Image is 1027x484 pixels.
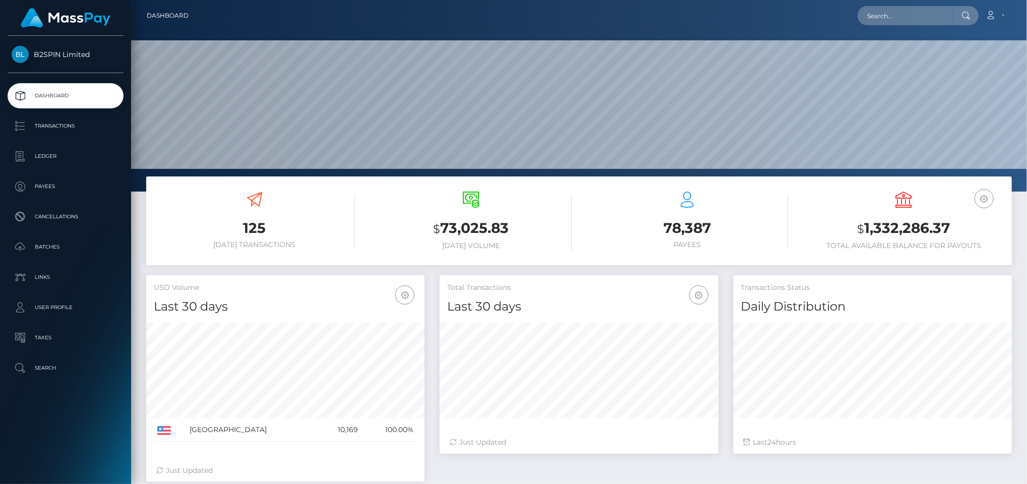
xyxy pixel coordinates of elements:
[12,300,119,315] p: User Profile
[156,465,414,476] div: Just Updated
[157,426,171,435] img: US.png
[12,46,29,63] img: B2SPIN Limited
[154,298,417,316] h4: Last 30 days
[361,418,417,442] td: 100.00%
[8,325,124,350] a: Taxes
[857,222,864,236] small: $
[587,240,788,249] h6: Payees
[587,218,788,238] h3: 78,387
[447,298,710,316] h4: Last 30 days
[447,283,710,293] h5: Total Transactions
[8,174,124,199] a: Payees
[187,418,319,442] td: [GEOGRAPHIC_DATA]
[8,113,124,139] a: Transactions
[12,270,119,285] p: Links
[803,218,1004,239] h3: 1,332,286.37
[433,222,440,236] small: $
[8,204,124,229] a: Cancellations
[12,149,119,164] p: Ledger
[154,218,355,238] h3: 125
[12,179,119,194] p: Payees
[741,298,1004,316] h4: Daily Distribution
[803,241,1004,250] h6: Total Available Balance for Payouts
[154,283,417,293] h5: USD Volume
[12,88,119,103] p: Dashboard
[8,295,124,320] a: User Profile
[8,50,124,59] span: B2SPIN Limited
[741,283,1004,293] h5: Transactions Status
[21,8,110,28] img: MassPay Logo
[8,355,124,381] a: Search
[154,240,355,249] h6: [DATE] Transactions
[8,144,124,169] a: Ledger
[12,239,119,255] p: Batches
[147,5,189,26] a: Dashboard
[370,218,571,239] h3: 73,025.83
[8,234,124,260] a: Batches
[744,437,1002,448] div: Last hours
[12,118,119,134] p: Transactions
[8,265,124,290] a: Links
[858,6,952,25] input: Search...
[768,438,776,447] span: 24
[450,437,708,448] div: Just Updated
[12,330,119,345] p: Taxes
[370,241,571,250] h6: [DATE] Volume
[12,209,119,224] p: Cancellations
[319,418,361,442] td: 10,169
[12,360,119,376] p: Search
[8,83,124,108] a: Dashboard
